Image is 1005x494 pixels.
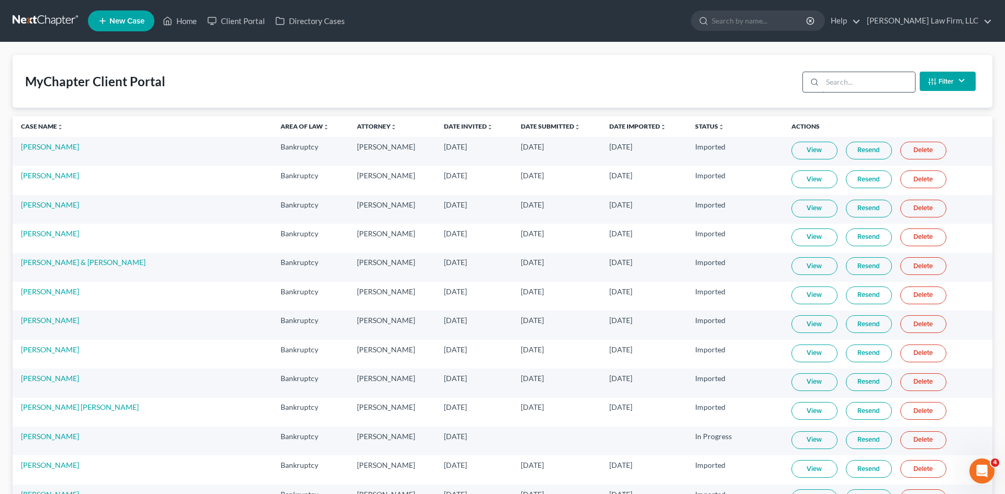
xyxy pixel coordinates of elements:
span: [DATE] [609,229,632,238]
a: Help [825,12,861,30]
span: [DATE] [609,461,632,469]
td: Imported [687,224,783,252]
a: [PERSON_NAME] [PERSON_NAME] [21,403,139,411]
span: [DATE] [444,287,467,296]
span: [DATE] [444,171,467,180]
i: unfold_more [487,124,493,130]
span: [DATE] [609,287,632,296]
a: [PERSON_NAME] [21,287,79,296]
div: MyChapter Client Portal [25,73,165,90]
a: View [791,431,837,449]
i: unfold_more [57,124,63,130]
a: Delete [900,142,946,159]
td: Imported [687,369,783,397]
td: Imported [687,253,783,282]
a: View [791,257,837,275]
td: [PERSON_NAME] [349,224,435,252]
i: unfold_more [660,124,666,130]
a: Resend [846,200,892,217]
a: View [791,142,837,159]
td: [PERSON_NAME] [349,427,435,455]
th: Actions [783,116,992,137]
td: Bankruptcy [272,166,348,194]
td: Imported [687,455,783,484]
a: View [791,315,837,333]
span: [DATE] [609,403,632,411]
span: [DATE] [521,461,544,469]
span: [DATE] [521,200,544,209]
td: Bankruptcy [272,455,348,484]
span: [DATE] [521,403,544,411]
span: [DATE] [521,316,544,325]
span: [DATE] [521,142,544,151]
td: [PERSON_NAME] [349,282,435,311]
a: Delete [900,200,946,217]
a: Delete [900,431,946,449]
td: Imported [687,137,783,166]
span: [DATE] [521,345,544,354]
a: [PERSON_NAME] [21,200,79,209]
td: [PERSON_NAME] [349,195,435,224]
td: [PERSON_NAME] [349,455,435,484]
span: [DATE] [444,316,467,325]
a: Resend [846,228,892,246]
a: [PERSON_NAME] [21,345,79,354]
a: Resend [846,315,892,333]
a: View [791,344,837,362]
a: [PERSON_NAME] [21,374,79,383]
td: Imported [687,340,783,369]
td: In Progress [687,427,783,455]
a: Resend [846,286,892,304]
span: [DATE] [521,229,544,238]
td: Bankruptcy [272,224,348,252]
span: [DATE] [444,403,467,411]
span: [DATE] [444,345,467,354]
input: Search by name... [712,11,808,30]
a: View [791,228,837,246]
a: View [791,286,837,304]
a: Date Submittedunfold_more [521,122,580,130]
iframe: Intercom live chat [969,458,995,484]
a: View [791,170,837,188]
i: unfold_more [323,124,329,130]
a: [PERSON_NAME] [21,142,79,151]
a: [PERSON_NAME] [21,171,79,180]
td: [PERSON_NAME] [349,137,435,166]
a: [PERSON_NAME] [21,461,79,469]
td: Imported [687,195,783,224]
td: Bankruptcy [272,253,348,282]
td: [PERSON_NAME] [349,398,435,427]
span: [DATE] [444,229,467,238]
td: Bankruptcy [272,195,348,224]
a: View [791,200,837,217]
a: View [791,460,837,478]
i: unfold_more [574,124,580,130]
td: [PERSON_NAME] [349,340,435,369]
span: [DATE] [521,374,544,383]
span: 4 [991,458,999,467]
a: Home [158,12,202,30]
span: [DATE] [444,432,467,441]
span: New Case [109,17,144,25]
a: Delete [900,315,946,333]
a: [PERSON_NAME] [21,432,79,441]
i: unfold_more [390,124,397,130]
a: Delete [900,228,946,246]
a: Resend [846,373,892,391]
td: Bankruptcy [272,427,348,455]
a: Delete [900,170,946,188]
a: Date Importedunfold_more [609,122,666,130]
a: [PERSON_NAME] [21,316,79,325]
span: [DATE] [444,200,467,209]
a: Delete [900,344,946,362]
a: Date Invitedunfold_more [444,122,493,130]
a: Area of Lawunfold_more [281,122,329,130]
td: Imported [687,282,783,311]
a: Client Portal [202,12,270,30]
span: [DATE] [609,316,632,325]
button: Filter [920,72,976,91]
span: [DATE] [609,258,632,267]
span: [DATE] [609,345,632,354]
a: Resend [846,460,892,478]
i: unfold_more [718,124,724,130]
